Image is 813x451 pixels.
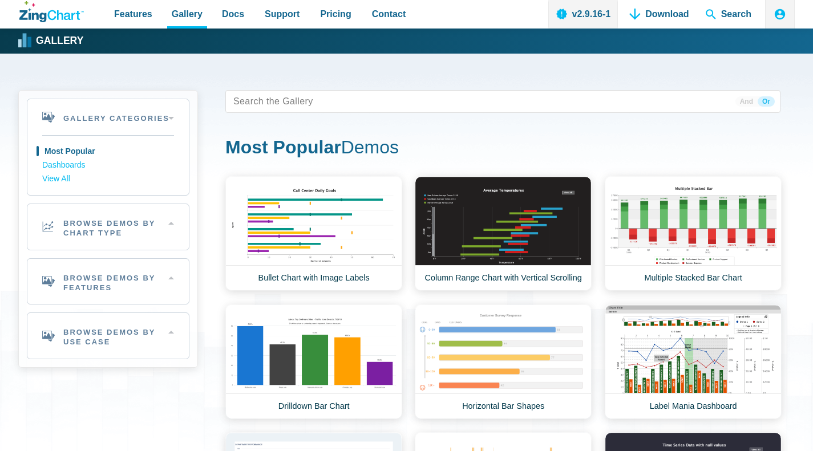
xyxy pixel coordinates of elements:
[27,204,189,250] h2: Browse Demos By Chart Type
[372,6,406,22] span: Contact
[605,176,782,291] a: Multiple Stacked Bar Chart
[225,176,402,291] a: Bullet Chart with Image Labels
[222,6,244,22] span: Docs
[36,36,83,46] strong: Gallery
[225,136,780,161] h1: Demos
[42,145,174,159] a: Most Popular
[27,259,189,304] h2: Browse Demos By Features
[27,313,189,359] h2: Browse Demos By Use Case
[42,159,174,172] a: Dashboards
[415,304,592,419] a: Horizontal Bar Shapes
[605,304,782,419] a: Label Mania Dashboard
[735,96,758,107] span: And
[225,304,402,419] a: Drilldown Bar Chart
[758,96,775,107] span: Or
[19,1,84,22] a: ZingChart Logo. Click to return to the homepage
[42,172,174,186] a: View All
[19,32,83,50] a: Gallery
[415,176,592,291] a: Column Range Chart with Vertical Scrolling
[172,6,203,22] span: Gallery
[225,137,341,157] strong: Most Popular
[114,6,152,22] span: Features
[27,99,189,135] h2: Gallery Categories
[320,6,351,22] span: Pricing
[265,6,300,22] span: Support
